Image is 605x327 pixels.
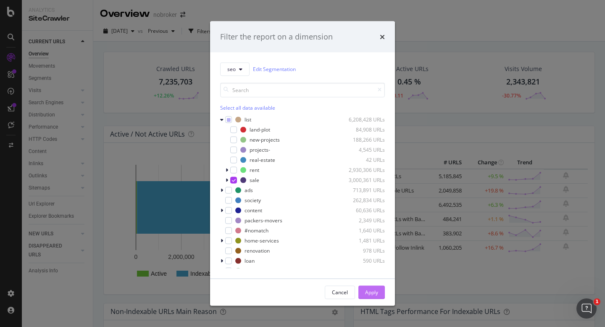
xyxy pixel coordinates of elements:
div: 713,891 URLs [344,187,385,194]
div: packers-movers [245,217,282,224]
div: 1,640 URLs [344,227,385,234]
div: ads [245,187,253,194]
span: 1 [594,298,600,305]
div: 84,908 URLs [344,126,385,133]
div: legal-services [245,267,277,274]
div: 262,834 URLs [344,197,385,204]
div: 42 URLs [344,156,385,163]
div: Apply [365,289,378,296]
div: Select all data available [220,104,385,111]
button: Cancel [325,285,355,299]
span: seo [227,66,236,73]
div: 590 URLs [344,257,385,264]
div: 4,545 URLs [344,146,385,153]
div: rent [250,166,259,174]
div: home-services [245,237,279,244]
div: society [245,197,261,204]
button: Apply [358,285,385,299]
div: loan [245,257,255,264]
div: Filter the report on a dimension [220,32,333,42]
div: renovation [245,247,270,254]
div: 6,208,428 URLs [344,116,385,123]
div: sale [250,177,259,184]
div: 978 URLs [344,247,385,254]
div: list [245,116,251,123]
div: 60,636 URLs [344,207,385,214]
div: projects- [250,146,270,153]
div: 3,000,361 URLs [344,177,385,184]
div: land-plot [250,126,270,133]
div: 2,349 URLs [344,217,385,224]
div: Cancel [332,289,348,296]
div: content [245,207,262,214]
div: #nomatch [245,227,268,234]
input: Search [220,82,385,97]
a: Edit Segmentation [253,65,296,74]
div: 2,930,306 URLs [344,166,385,174]
div: 237 URLs [344,267,385,274]
div: 188,266 URLs [344,136,385,143]
div: modal [210,21,395,306]
div: real-estate [250,156,275,163]
button: seo [220,62,250,76]
div: times [380,32,385,42]
iframe: Intercom live chat [576,298,597,319]
div: new-projects [250,136,280,143]
div: 1,481 URLs [344,237,385,244]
